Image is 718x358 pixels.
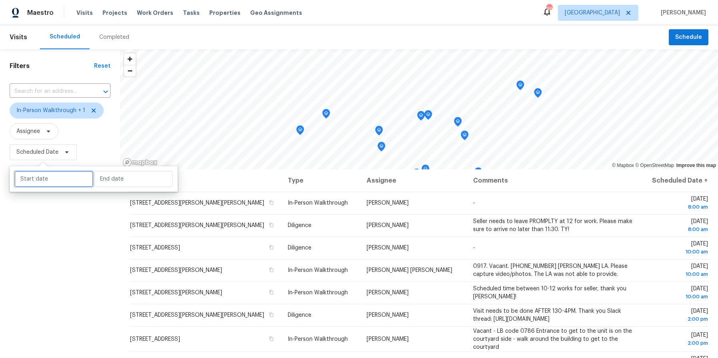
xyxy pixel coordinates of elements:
div: 2:00 pm [647,339,708,347]
span: [DATE] [647,286,708,301]
th: Assignee [360,169,467,192]
div: Map marker [417,111,425,123]
span: Visits [76,9,93,17]
span: [DATE] [647,308,708,323]
span: [PERSON_NAME] [367,290,409,296]
span: In-Person Walkthrough [288,200,348,206]
button: Copy Address [268,221,275,229]
span: In-Person Walkthrough [288,336,348,342]
span: Vacant - LB code 0786 Entrance to get to the unit is on the courtyard side - walk around the buil... [473,328,632,350]
div: Map marker [534,88,542,101]
span: [PERSON_NAME] [367,312,409,318]
div: Map marker [424,110,432,123]
div: 10:00 am [647,270,708,278]
input: Start date [14,171,93,187]
span: Diligence [288,223,311,228]
div: 2:00 pm [647,315,708,323]
canvas: Map [120,49,718,169]
span: [STREET_ADDRESS][PERSON_NAME][PERSON_NAME] [130,200,264,206]
input: End date [94,171,173,187]
th: Type [281,169,360,192]
div: Reset [94,62,110,70]
div: Map marker [454,117,462,129]
th: Address [130,169,281,192]
span: - [473,200,475,206]
th: Comments [467,169,640,192]
span: 0917. Vacant. [PHONE_NUMBER] [PERSON_NAME] LA. Please capture video/photos. The LA was not able t... [473,263,628,277]
span: [DATE] [647,196,708,211]
button: Copy Address [268,311,275,318]
span: In-Person Walkthrough + 1 [16,107,85,115]
span: [STREET_ADDRESS][PERSON_NAME][PERSON_NAME] [130,312,264,318]
span: Tasks [183,10,200,16]
span: [STREET_ADDRESS] [130,336,180,342]
input: Search for an address... [10,85,88,98]
span: Schedule [675,32,702,42]
div: 8:00 am [647,203,708,211]
span: Geo Assignments [250,9,302,17]
button: Copy Address [268,244,275,251]
div: Map marker [322,109,330,121]
span: In-Person Walkthrough [288,267,348,273]
button: Zoom out [124,65,136,76]
div: 8:00 am [647,225,708,233]
div: Map marker [421,165,429,177]
a: Improve this map [676,163,716,168]
span: In-Person Walkthrough [288,290,348,296]
div: Map marker [461,131,469,143]
div: Scheduled [50,33,80,41]
div: Completed [99,33,129,41]
span: [GEOGRAPHIC_DATA] [565,9,620,17]
span: [PERSON_NAME] [367,336,409,342]
span: Scheduled Date [16,148,58,156]
span: [DATE] [647,241,708,256]
span: Work Orders [137,9,173,17]
a: Mapbox homepage [122,158,158,167]
div: Map marker [516,80,524,93]
button: Copy Address [268,199,275,206]
th: Scheduled Date ↑ [640,169,708,192]
span: [STREET_ADDRESS][PERSON_NAME] [130,290,222,296]
button: Schedule [669,29,708,46]
div: 10:00 am [647,293,708,301]
span: Assignee [16,127,40,135]
span: Seller needs to leave PROMPLTY at 12 for work. Please make sure to arrive no later than 11:30. TY! [473,219,632,232]
span: [STREET_ADDRESS][PERSON_NAME] [130,267,222,273]
span: [PERSON_NAME] [658,9,706,17]
div: Map marker [474,167,482,180]
span: Diligence [288,312,311,318]
span: [STREET_ADDRESS] [130,245,180,251]
span: Visits [10,28,27,46]
span: [DATE] [647,332,708,347]
span: [STREET_ADDRESS][PERSON_NAME][PERSON_NAME] [130,223,264,228]
a: Mapbox [612,163,634,168]
h1: Filters [10,62,94,70]
span: - [473,245,475,251]
span: Projects [102,9,127,17]
span: [PERSON_NAME] [367,245,409,251]
span: Maestro [27,9,54,17]
span: [DATE] [647,263,708,278]
div: Map marker [377,142,385,154]
span: [PERSON_NAME] [367,200,409,206]
div: 96 [546,5,552,13]
a: OpenStreetMap [635,163,674,168]
div: Map marker [375,126,383,138]
button: Zoom in [124,53,136,65]
div: 10:00 am [647,248,708,256]
span: Scheduled time between 10-12 works for seller, thank you [PERSON_NAME]! [473,286,626,300]
div: Map marker [296,125,304,138]
span: Diligence [288,245,311,251]
button: Copy Address [268,266,275,274]
span: Properties [209,9,241,17]
div: Map marker [413,169,421,181]
span: [PERSON_NAME] [367,223,409,228]
span: [DATE] [647,219,708,233]
button: Open [100,86,111,97]
button: Copy Address [268,335,275,342]
span: Visit needs to be done AFTER 130-4PM. Thank you Slack thread: [URL][DOMAIN_NAME] [473,308,621,322]
button: Copy Address [268,289,275,296]
span: [PERSON_NAME] [PERSON_NAME] [367,267,452,273]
